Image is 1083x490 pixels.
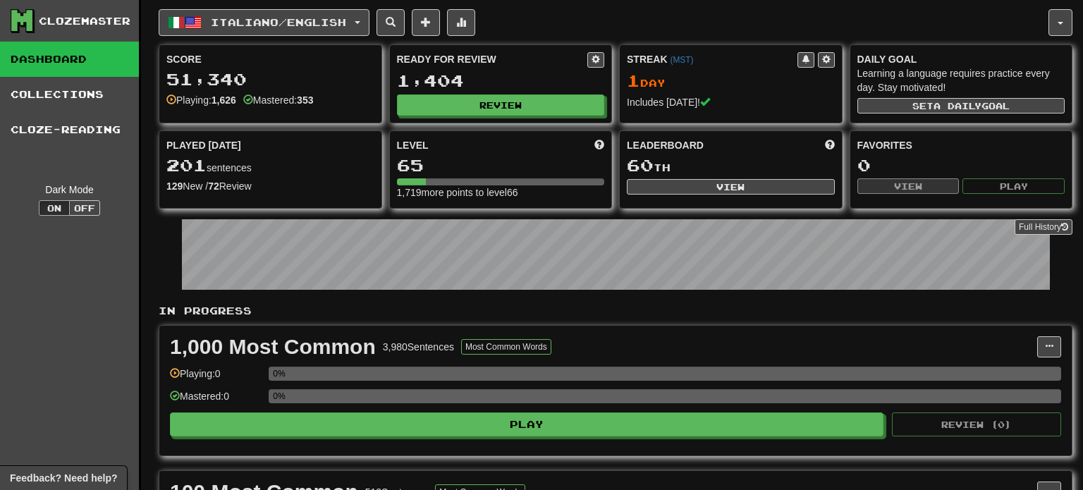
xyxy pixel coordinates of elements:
div: Dark Mode [11,183,128,197]
div: 1,719 more points to level 66 [397,185,605,200]
span: Score more points to level up [594,138,604,152]
strong: 353 [297,94,313,106]
div: Ready for Review [397,52,588,66]
button: Italiano/English [159,9,369,36]
div: th [627,157,835,175]
div: 51,340 [166,71,374,88]
span: Level [397,138,429,152]
div: Favorites [857,138,1065,152]
button: Off [69,200,100,216]
p: In Progress [159,304,1072,318]
div: 0 [857,157,1065,174]
strong: 129 [166,180,183,192]
button: On [39,200,70,216]
span: 60 [627,155,654,175]
button: View [857,178,960,194]
div: Daily Goal [857,52,1065,66]
div: 1,404 [397,72,605,90]
div: Clozemaster [39,14,130,28]
div: New / Review [166,179,374,193]
button: Review (0) [892,412,1061,436]
button: Play [962,178,1065,194]
button: View [627,179,835,195]
div: Mastered: [243,93,314,107]
div: Mastered: 0 [170,389,262,412]
a: Full History [1015,219,1072,235]
span: Leaderboard [627,138,704,152]
div: Streak [627,52,797,66]
span: This week in points, UTC [825,138,835,152]
div: Includes [DATE]! [627,95,835,109]
button: Review [397,94,605,116]
div: 3,980 Sentences [383,340,454,354]
div: 65 [397,157,605,174]
div: sentences [166,157,374,175]
div: Playing: 0 [170,367,262,390]
div: 1,000 Most Common [170,336,376,357]
span: Open feedback widget [10,471,117,485]
strong: 72 [208,180,219,192]
button: Most Common Words [461,339,551,355]
button: Search sentences [377,9,405,36]
span: 1 [627,71,640,90]
button: Add sentence to collection [412,9,440,36]
span: Played [DATE] [166,138,241,152]
button: Seta dailygoal [857,98,1065,114]
span: 201 [166,155,207,175]
div: Learning a language requires practice every day. Stay motivated! [857,66,1065,94]
strong: 1,626 [212,94,236,106]
div: Day [627,72,835,90]
div: Playing: [166,93,236,107]
button: More stats [447,9,475,36]
div: Score [166,52,374,66]
span: a daily [934,101,981,111]
a: (MST) [670,55,693,65]
span: Italiano / English [211,16,346,28]
button: Play [170,412,883,436]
